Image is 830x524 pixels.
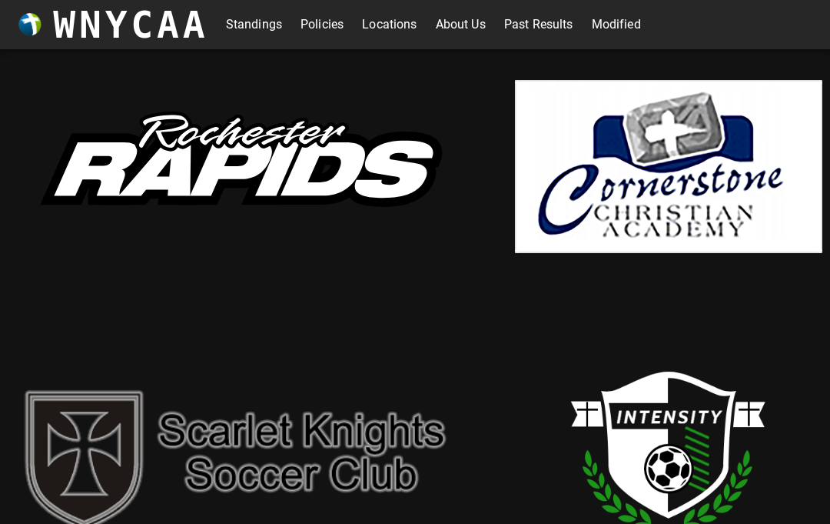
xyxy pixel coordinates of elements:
[226,12,282,37] a: Standings
[53,3,208,46] h3: WNYCAA
[436,12,486,37] a: About Us
[362,12,417,37] a: Locations
[515,80,822,253] img: cornerstone.png
[300,12,344,37] a: Policies
[18,13,41,36] img: wnycaaBall.png
[592,12,641,37] a: Modified
[504,12,573,37] a: Past Results
[8,82,469,252] img: rapids.svg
